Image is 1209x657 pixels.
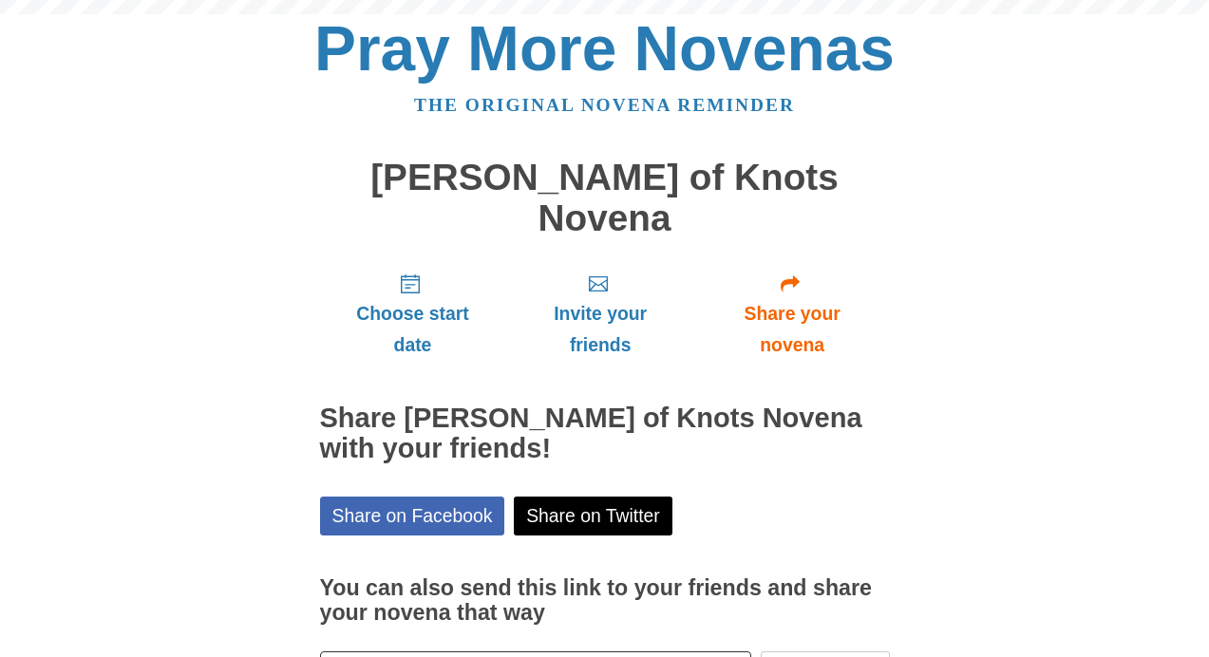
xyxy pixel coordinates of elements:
[695,257,890,370] a: Share your novena
[314,13,895,84] a: Pray More Novenas
[514,497,672,535] a: Share on Twitter
[320,497,505,535] a: Share on Facebook
[320,158,890,238] h1: [PERSON_NAME] of Knots Novena
[320,257,506,370] a: Choose start date
[524,298,675,361] span: Invite your friends
[320,576,890,625] h3: You can also send this link to your friends and share your novena that way
[505,257,694,370] a: Invite your friends
[320,404,890,464] h2: Share [PERSON_NAME] of Knots Novena with your friends!
[714,298,871,361] span: Share your novena
[339,298,487,361] span: Choose start date
[414,95,795,115] a: The original novena reminder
